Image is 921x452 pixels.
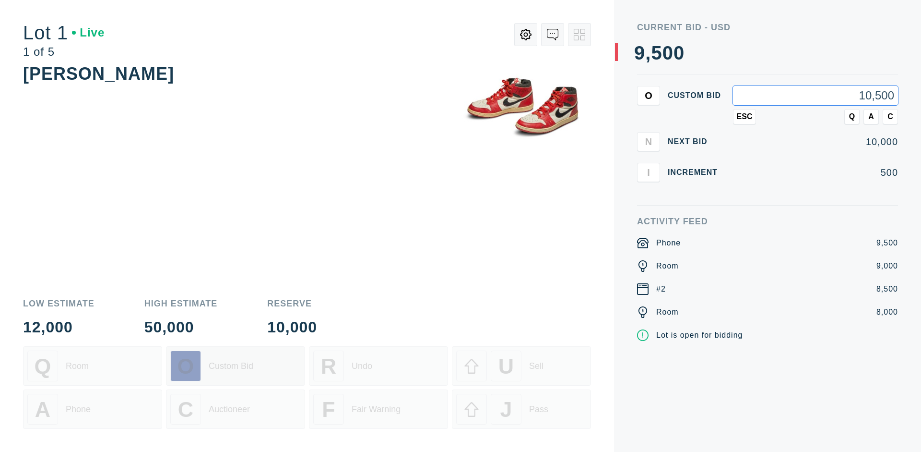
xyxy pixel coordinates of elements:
div: [PERSON_NAME] [23,64,174,84]
div: Reserve [267,299,317,308]
div: 10,000 [733,137,898,147]
button: CAuctioneer [166,390,305,429]
span: A [868,112,874,121]
button: N [637,132,660,151]
div: Activity Feed [637,217,898,226]
span: C [887,112,893,121]
div: Pass [529,404,548,415]
button: ESC [733,109,756,124]
button: FFair Warning [309,390,448,429]
div: Room [656,306,679,318]
div: Sell [529,361,543,371]
button: A [863,109,879,124]
button: QRoom [23,346,162,386]
div: 0 [673,43,685,62]
button: Q [844,109,860,124]
button: O [637,86,660,105]
button: C [883,109,898,124]
div: Auctioneer [209,404,250,415]
button: JPass [452,390,591,429]
div: #2 [656,283,666,295]
div: Live [72,27,105,38]
div: Lot 1 [23,23,105,42]
div: Phone [656,237,681,249]
div: 500 [733,168,898,177]
span: I [647,167,650,178]
div: Low Estimate [23,299,94,308]
span: O [645,90,652,101]
div: 9,500 [876,237,898,249]
div: 8,500 [876,283,898,295]
span: A [35,397,50,422]
div: Room [656,260,679,272]
div: 9,000 [876,260,898,272]
div: Fair Warning [352,404,401,415]
span: J [500,397,512,422]
span: N [645,136,652,147]
div: , [645,43,651,235]
button: RUndo [309,346,448,386]
div: Custom bid [668,92,725,99]
button: I [637,163,660,182]
span: ESC [737,112,753,121]
div: 1 of 5 [23,46,105,58]
div: Custom Bid [209,361,253,371]
div: Undo [352,361,372,371]
div: 9 [634,43,645,62]
button: USell [452,346,591,386]
span: R [321,354,336,379]
span: U [498,354,514,379]
div: 0 [662,43,673,62]
div: 12,000 [23,319,94,335]
span: O [177,354,194,379]
div: 10,000 [267,319,317,335]
button: OCustom Bid [166,346,305,386]
div: 8,000 [876,306,898,318]
span: C [178,397,193,422]
div: High Estimate [144,299,218,308]
button: APhone [23,390,162,429]
div: Room [66,361,89,371]
div: Increment [668,169,725,176]
div: 50,000 [144,319,218,335]
div: Phone [66,404,91,415]
div: Current Bid - USD [637,23,898,32]
div: Lot is open for bidding [656,330,743,341]
span: Q [35,354,51,379]
span: F [322,397,335,422]
div: 5 [651,43,662,62]
div: Next Bid [668,138,725,146]
span: Q [849,112,855,121]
